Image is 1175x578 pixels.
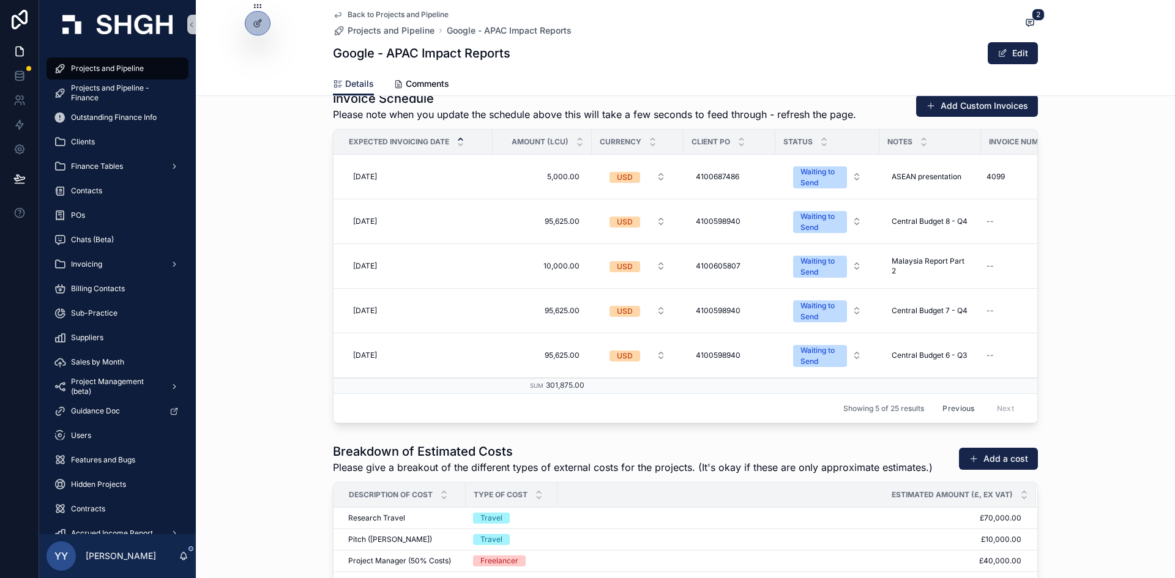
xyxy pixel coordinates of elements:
a: Travel [473,513,550,524]
span: Back to Projects and Pipeline [348,10,449,20]
h1: Breakdown of Estimated Costs [333,443,933,460]
button: Previous [934,399,983,418]
a: Details [333,73,374,96]
div: USD [617,172,633,183]
h1: Invoice Schedule [333,90,856,107]
span: Features and Bugs [71,455,135,465]
div: Waiting to Send [800,166,840,188]
div: Freelancer [480,555,518,566]
span: Suppliers [71,333,103,343]
span: YY [54,549,68,563]
a: Contacts [47,180,188,202]
span: Hidden Projects [71,480,126,489]
div: Waiting to Send [800,300,840,322]
a: Google - APAC Impact Reports [447,24,572,37]
span: POs [71,210,85,220]
span: Clients [71,137,95,147]
button: Select Button [600,210,676,232]
div: -- [987,217,994,226]
div: Waiting to Send [800,211,840,233]
span: Currency [600,137,641,147]
span: Please give a breakout of the different types of external costs for the projects. (It's okay if t... [333,460,933,475]
span: Central Budget 6 - Q3 [892,350,967,360]
a: Sub-Practice [47,302,188,324]
span: 95,625.00 [505,350,580,360]
button: Add Custom Invoices [916,95,1038,117]
span: Malaysia Report Part 2 [892,256,969,276]
span: Projects and Pipeline - Finance [71,83,176,103]
span: Sales by Month [71,357,124,367]
span: Client PO [692,137,730,147]
a: Comments [394,73,449,97]
a: Outstanding Finance Info [47,106,188,128]
span: 95,625.00 [505,306,580,316]
span: 4100598940 [696,350,740,360]
span: 5,000.00 [505,172,580,182]
div: scrollable content [39,49,196,534]
a: Project Manager (50% Costs) [348,556,458,566]
a: Contracts [47,498,188,520]
span: Research Travel [348,513,405,523]
a: £70,000.00 [558,513,1021,523]
span: 2 [1032,9,1045,21]
button: Select Button [783,339,871,372]
a: Travel [473,534,550,545]
span: Project Manager (50% Costs) [348,556,451,566]
div: USD [617,350,633,361]
div: Waiting to Send [800,256,840,278]
span: 301,875.00 [546,380,584,390]
button: Select Button [783,205,871,238]
a: Freelancer [473,555,550,566]
span: [DATE] [353,261,377,271]
span: Finance Tables [71,161,123,171]
span: [DATE] [353,217,377,226]
span: 4100598940 [696,217,740,226]
span: [DATE] [353,350,377,360]
span: Estimated Amount (£, ex VAT) [892,490,1013,500]
button: Select Button [600,166,676,188]
button: Select Button [600,344,676,366]
span: Description of Cost [349,490,433,500]
span: Invoicing [71,259,102,269]
span: 4100605807 [696,261,740,271]
a: Accrued Income Report [47,522,188,544]
div: USD [617,306,633,317]
a: Sales by Month [47,351,188,373]
span: Notes [887,137,912,147]
span: Comments [406,78,449,90]
span: Details [345,78,374,90]
span: Projects and Pipeline [348,24,435,37]
a: Features and Bugs [47,449,188,471]
a: Invoicing [47,253,188,275]
span: 4100598940 [696,306,740,316]
h1: Google - APAC Impact Reports [333,45,510,62]
span: Invoice Number [989,137,1053,147]
a: Projects and Pipeline [47,57,188,80]
a: £40,000.00 [558,556,1021,566]
div: -- [987,350,994,360]
a: Billing Contacts [47,278,188,300]
span: Central Budget 7 - Q4 [892,306,968,316]
span: 4100687486 [696,172,739,182]
span: Please note when you update the schedule above this will take a few seconds to feed through - ref... [333,107,856,122]
div: -- [987,261,994,271]
span: Status [783,137,813,147]
span: Type of Cost [474,490,528,500]
button: Select Button [600,255,676,277]
span: Central Budget 8 - Q4 [892,217,968,226]
button: Select Button [783,250,871,283]
a: £10,000.00 [558,535,1021,544]
div: Travel [480,513,502,524]
a: Users [47,424,188,446]
span: Guidance Doc [71,406,120,416]
button: Add a cost [959,448,1038,470]
span: Users [71,431,91,440]
p: [PERSON_NAME] [86,550,156,562]
span: [DATE] [353,306,377,316]
div: Waiting to Send [800,345,840,367]
span: Chats (Beta) [71,235,114,245]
